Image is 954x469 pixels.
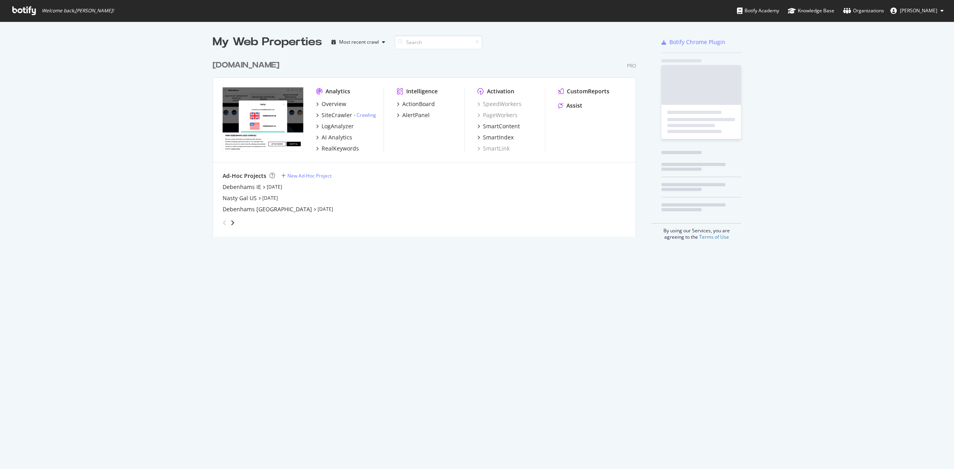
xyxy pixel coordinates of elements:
div: By using our Services, you are agreeing to the [652,223,741,240]
a: CustomReports [558,87,609,95]
a: RealKeywords [316,145,359,152]
div: My Web Properties [213,34,322,50]
div: SiteCrawler [322,111,352,119]
div: angle-left [219,216,230,229]
a: AI Analytics [316,133,352,141]
a: AlertPanel [397,111,430,119]
div: Analytics [326,87,350,95]
a: Assist [558,102,582,110]
a: SmartIndex [477,133,514,141]
div: Botify Chrome Plugin [669,38,725,46]
img: debenhams.com [223,87,303,152]
a: SiteCrawler- Crawling [316,111,376,119]
a: Terms of Use [699,234,729,240]
a: Debenhams IE [223,183,261,191]
a: PageWorkers [477,111,518,119]
a: Debenhams [GEOGRAPHIC_DATA] [223,205,312,213]
div: [DOMAIN_NAME] [213,60,279,71]
a: LogAnalyzer [316,122,354,130]
div: RealKeywords [322,145,359,152]
a: Crawling [357,112,376,118]
a: SmartLink [477,145,510,152]
a: SpeedWorkers [477,100,522,108]
div: LogAnalyzer [322,122,354,130]
div: AlertPanel [402,111,430,119]
div: Assist [566,102,582,110]
div: Activation [487,87,514,95]
div: Overview [322,100,346,108]
div: Knowledge Base [788,7,834,15]
a: New Ad-Hoc Project [281,172,332,179]
span: Zubair Kakuji [900,7,937,14]
a: Overview [316,100,346,108]
div: CustomReports [567,87,609,95]
div: Most recent crawl [339,40,379,44]
div: AI Analytics [322,133,352,141]
div: Botify Academy [737,7,779,15]
span: Welcome back, [PERSON_NAME] ! [42,8,114,14]
div: - [354,112,376,118]
button: [PERSON_NAME] [884,4,950,17]
button: Most recent crawl [328,36,388,48]
input: Search [395,35,482,49]
a: [DATE] [267,183,282,190]
div: grid [213,50,642,237]
div: New Ad-Hoc Project [287,172,332,179]
div: Ad-Hoc Projects [223,172,266,180]
a: [DATE] [318,206,333,212]
div: ActionBoard [402,100,435,108]
div: Intelligence [406,87,438,95]
a: SmartContent [477,122,520,130]
a: Botify Chrome Plugin [661,38,725,46]
div: SmartIndex [483,133,514,141]
div: Pro [627,62,636,69]
a: [DATE] [262,195,278,201]
a: ActionBoard [397,100,435,108]
div: angle-right [230,219,235,227]
a: [DOMAIN_NAME] [213,60,283,71]
div: Organizations [843,7,884,15]
a: Nasty Gal US [223,194,257,202]
div: SmartContent [483,122,520,130]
